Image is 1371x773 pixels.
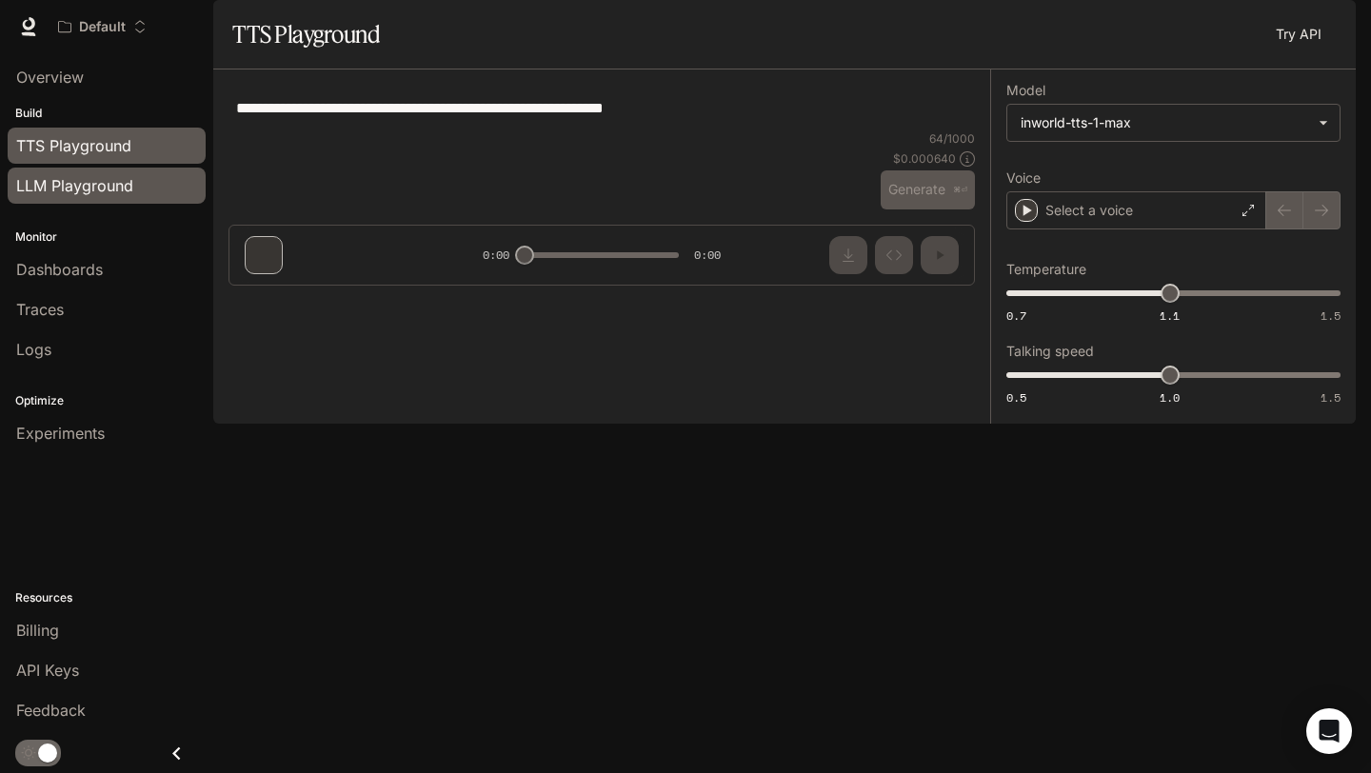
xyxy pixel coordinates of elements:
[929,130,975,147] p: 64 / 1000
[1006,84,1045,97] p: Model
[893,150,956,167] p: $ 0.000640
[1160,307,1180,324] span: 1.1
[50,8,155,46] button: Open workspace menu
[1045,201,1133,220] p: Select a voice
[1006,307,1026,324] span: 0.7
[1006,345,1094,358] p: Talking speed
[79,19,126,35] p: Default
[1306,708,1352,754] div: Open Intercom Messenger
[1021,113,1309,132] div: inworld-tts-1-max
[1006,389,1026,406] span: 0.5
[1268,15,1329,53] a: Try API
[1006,263,1086,276] p: Temperature
[1321,307,1341,324] span: 1.5
[232,15,380,53] h1: TTS Playground
[1006,171,1041,185] p: Voice
[1321,389,1341,406] span: 1.5
[1007,105,1340,141] div: inworld-tts-1-max
[1160,389,1180,406] span: 1.0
